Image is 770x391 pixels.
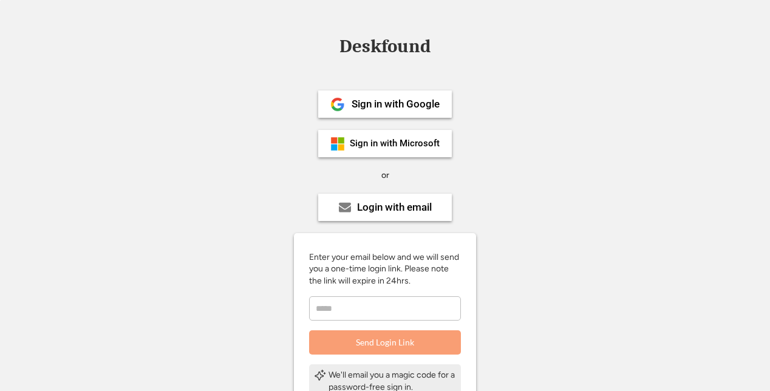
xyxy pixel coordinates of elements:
div: or [381,169,389,182]
div: Login with email [357,202,432,212]
div: Deskfound [333,37,437,56]
img: 1024px-Google__G__Logo.svg.png [330,97,345,112]
img: ms-symbollockup_mssymbol_19.png [330,137,345,151]
div: Sign in with Google [352,99,440,109]
div: Sign in with Microsoft [350,139,440,148]
div: Enter your email below and we will send you a one-time login link. Please note the link will expi... [309,251,461,287]
button: Send Login Link [309,330,461,355]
